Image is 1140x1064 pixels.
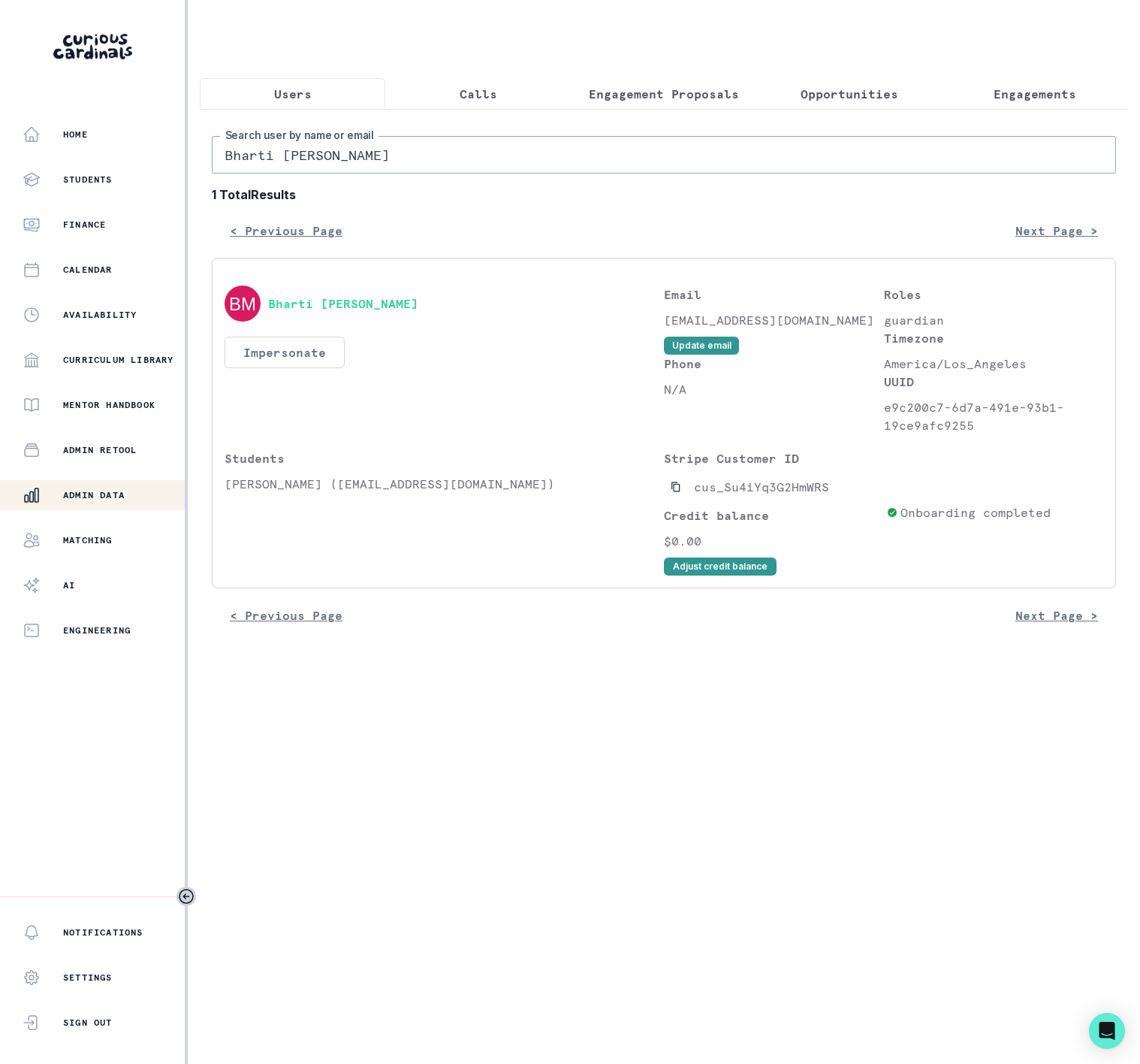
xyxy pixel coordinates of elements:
p: Home [63,128,88,141]
p: Calendar [63,264,113,276]
p: Students [63,174,113,186]
p: Users [274,85,312,103]
p: Credit balance [664,506,880,524]
p: e9c200c7-6d7a-491e-93b1-19ce9afc9255 [884,398,1104,434]
p: Onboarding completed [900,503,1051,521]
p: Timezone [884,329,1104,347]
p: Sign Out [63,1017,113,1029]
img: Curious Cardinals Logo [53,34,132,59]
p: Availability [63,309,137,321]
img: svg [225,286,261,322]
p: Finance [63,219,106,231]
p: $0.00 [664,532,880,550]
p: Calls [460,85,497,103]
button: Bharti [PERSON_NAME] [268,296,418,311]
p: Notifications [63,926,143,939]
p: Engagements [994,85,1076,103]
p: Mentor Handbook [63,399,155,411]
button: < Previous Page [212,216,360,246]
p: Opportunities [801,85,898,103]
p: Stripe Customer ID [664,449,880,467]
button: Toggle sidebar [176,887,196,906]
p: [EMAIL_ADDRESS][DOMAIN_NAME] [664,311,884,329]
p: Matching [63,534,113,546]
button: Update email [664,337,739,355]
p: Email [664,286,884,304]
button: Next Page > [997,600,1116,630]
p: AI [63,579,75,591]
button: < Previous Page [212,600,360,630]
p: Admin Data [63,489,125,501]
p: UUID [884,373,1104,391]
button: Impersonate [225,337,345,368]
button: Next Page > [997,216,1116,246]
p: guardian [884,311,1104,329]
p: Students [225,449,664,467]
p: Engagement Proposals [589,85,739,103]
p: [PERSON_NAME] ([EMAIL_ADDRESS][DOMAIN_NAME]) [225,475,664,493]
p: Settings [63,972,113,984]
button: Copied to clipboard [664,475,688,499]
p: Admin Retool [63,444,137,456]
p: N/A [664,380,884,398]
p: America/Los_Angeles [884,355,1104,373]
div: Open Intercom Messenger [1089,1013,1125,1049]
p: Engineering [63,624,131,636]
p: cus_Su4iYq3G2HmWRS [694,478,829,496]
b: 1 Total Results [212,186,1116,204]
p: Roles [884,286,1104,304]
p: Curriculum Library [63,354,174,366]
button: Adjust credit balance [664,558,777,576]
p: Phone [664,355,884,373]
